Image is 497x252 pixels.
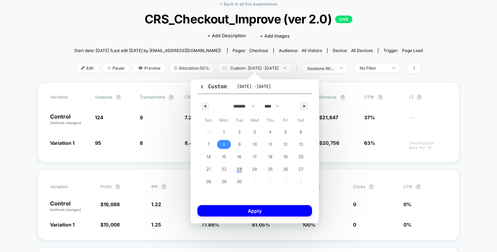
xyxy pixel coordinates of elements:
span: 124 [95,114,103,120]
img: calendar [223,66,227,70]
span: 5 [284,126,287,138]
button: 8 [216,138,232,151]
span: $ [319,114,338,120]
span: | [295,63,302,73]
button: 26 [278,163,293,175]
span: $ [319,140,339,146]
span: 30 [237,175,242,188]
button: 21 [201,163,216,175]
img: end [392,67,395,69]
span: 18 [268,151,272,163]
img: rebalance [174,66,177,70]
button: 6 [293,126,309,138]
span: Wed [247,115,263,126]
button: 28 [201,175,216,188]
span: Tue [232,115,247,126]
span: 12 [283,138,288,151]
button: 14 [201,151,216,163]
button: 13 [293,138,309,151]
button: ? [340,94,345,100]
span: 8 [223,138,225,151]
button: 7 [201,138,216,151]
span: 25 [268,163,273,175]
span: 1.22 [151,201,161,207]
span: Allocation: 50% [169,63,214,73]
span: Sun [201,115,216,126]
span: Variation [50,94,88,100]
button: 3 [247,126,263,138]
span: Variation 1 [50,140,75,146]
button: 24 [247,163,263,175]
button: 30 [232,175,247,188]
span: 15 [222,151,226,163]
span: 14 [206,151,211,163]
span: $ [100,222,120,228]
button: 19 [278,151,293,163]
p: Control [50,201,94,212]
img: end [284,67,286,69]
div: Trigger: [383,48,423,53]
span: (without changes) [50,208,81,212]
span: 11 [269,138,272,151]
button: 27 [293,163,309,175]
span: 3 [253,126,256,138]
button: 29 [216,175,232,188]
span: [DATE] - [DATE] [237,84,271,89]
span: 63% [364,140,375,146]
button: 18 [262,151,278,163]
button: ? [369,184,374,190]
span: Variation [50,182,88,192]
span: 0 % [403,222,411,228]
button: ? [161,184,167,190]
span: 19 [283,151,288,163]
span: 4 [269,126,272,138]
span: 1.25 [151,222,161,228]
div: Pages: [233,48,268,53]
span: + Add Images [260,33,290,39]
span: 1 [223,126,225,138]
span: 8 [140,140,143,146]
span: Device: [327,48,378,53]
span: 26 [283,163,288,175]
span: 16,088 [104,201,120,207]
button: 5 [278,126,293,138]
span: Custom: [DATE] - [DATE] [218,63,291,73]
span: 17 [253,151,257,163]
span: --- [409,115,447,125]
span: Pause [102,63,130,73]
span: All Visitors [302,48,322,53]
button: 16 [232,151,247,163]
p: LIVE [335,16,352,23]
span: 6 [300,126,302,138]
span: 13 [299,138,303,151]
span: checkout [249,48,268,53]
button: ? [115,184,120,190]
span: 0 [353,222,356,228]
button: 2 [232,126,247,138]
a: < Back to all live experiences [220,1,277,7]
span: $ [100,201,120,207]
span: 2 [238,126,241,138]
span: Variation 1 [50,222,75,228]
span: Transactions [140,94,165,100]
span: OTW [364,94,402,100]
button: 9 [232,138,247,151]
span: Edit [76,63,99,73]
span: 10 [253,138,257,151]
span: Fri [278,115,293,126]
span: 16 [237,151,241,163]
span: IPP [151,184,158,189]
button: 12 [278,138,293,151]
div: No Filter [360,65,387,71]
button: 17 [247,151,263,163]
img: end [107,66,111,70]
button: 23 [232,163,247,175]
span: 21,847 [322,114,338,120]
span: 15,008 [104,222,120,228]
span: 7 [207,138,210,151]
button: Apply [197,205,312,216]
span: all devices [351,48,373,53]
button: ? [417,94,422,100]
button: 10 [247,138,263,151]
span: Page Load [402,48,423,53]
